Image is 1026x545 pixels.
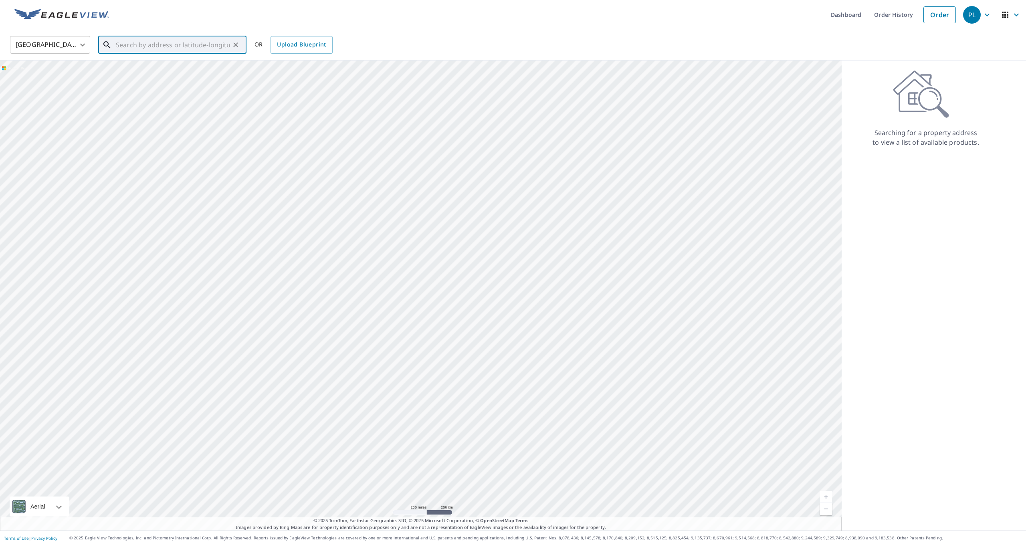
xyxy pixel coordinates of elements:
[313,517,529,524] span: © 2025 TomTom, Earthstar Geographics SIO, © 2025 Microsoft Corporation, ©
[10,34,90,56] div: [GEOGRAPHIC_DATA]
[872,128,980,147] p: Searching for a property address to view a list of available products.
[820,491,832,503] a: Current Level 5, Zoom In
[14,9,109,21] img: EV Logo
[963,6,981,24] div: PL
[4,535,29,541] a: Terms of Use
[923,6,956,23] a: Order
[69,535,1022,541] p: © 2025 Eagle View Technologies, Inc. and Pictometry International Corp. All Rights Reserved. Repo...
[28,497,48,517] div: Aerial
[31,535,57,541] a: Privacy Policy
[4,536,57,541] p: |
[116,34,230,56] input: Search by address or latitude-longitude
[10,497,69,517] div: Aerial
[254,36,333,54] div: OR
[480,517,514,523] a: OpenStreetMap
[230,39,241,50] button: Clear
[820,503,832,515] a: Current Level 5, Zoom Out
[277,40,326,50] span: Upload Blueprint
[515,517,529,523] a: Terms
[271,36,332,54] a: Upload Blueprint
